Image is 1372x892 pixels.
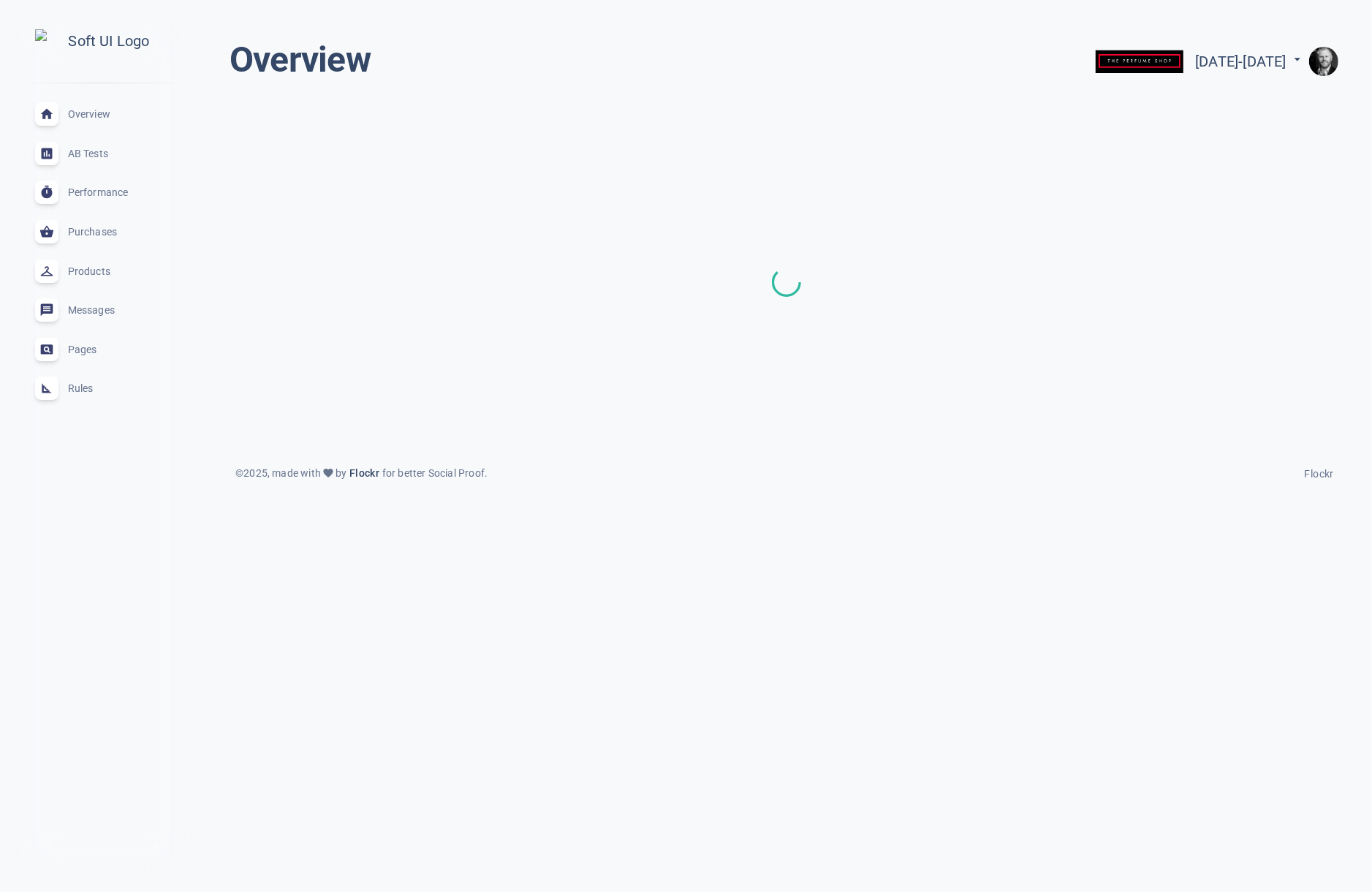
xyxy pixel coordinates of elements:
img: e9922e3fc00dd5316fa4c56e6d75935f [1309,47,1338,76]
img: Soft UI Logo [35,29,171,53]
a: Performance [12,173,194,213]
span: Flockr [1305,468,1334,480]
span: Flockr [346,467,382,479]
a: Flockr [1305,464,1334,481]
a: Pages [12,330,194,369]
img: theperfumeshop [1096,39,1183,85]
a: Messages [12,290,194,330]
a: Rules [12,369,194,409]
a: Products [12,252,194,291]
a: Overview [12,95,194,135]
a: AB Tests [12,134,194,173]
span: [DATE] - [DATE] [1195,53,1305,70]
a: Purchases [12,212,194,252]
div: © 2025 , made with by for better Social Proof. [227,465,496,482]
h1: Overview [230,38,371,82]
span: favorite [322,467,334,479]
a: Flockr [346,465,382,482]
